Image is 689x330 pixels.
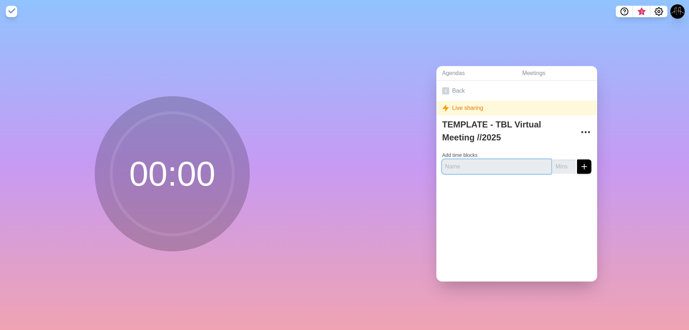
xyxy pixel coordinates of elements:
[6,6,17,17] img: timeblocks logo
[436,66,516,81] a: Agendas
[616,6,633,17] button: Help
[553,159,576,174] input: Mins
[633,6,650,17] button: What’s new
[436,81,597,101] a: Back
[436,101,597,115] div: Live sharing
[578,125,593,139] button: More
[650,6,667,17] button: Settings
[442,152,478,158] label: Add time blocks
[442,159,551,174] input: Name
[516,66,597,81] a: Meetings
[639,9,645,15] span: 3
